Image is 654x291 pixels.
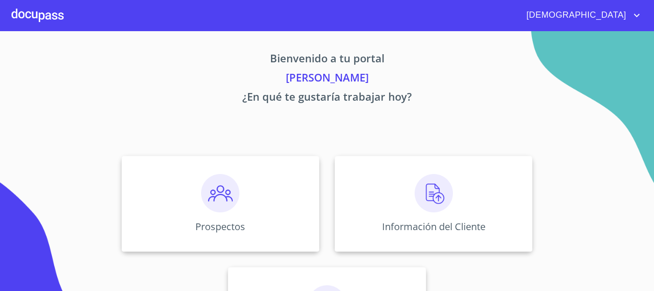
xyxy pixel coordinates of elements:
img: prospectos.png [201,174,239,212]
p: Bienvenido a tu portal [32,50,622,70]
p: Prospectos [195,220,245,233]
p: Información del Cliente [382,220,485,233]
img: carga.png [415,174,453,212]
button: account of current user [519,8,643,23]
p: [PERSON_NAME] [32,70,622,89]
span: [DEMOGRAPHIC_DATA] [519,8,631,23]
p: ¿En qué te gustaría trabajar hoy? [32,89,622,108]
